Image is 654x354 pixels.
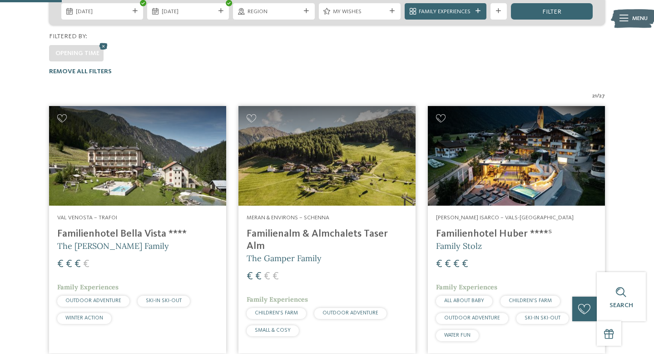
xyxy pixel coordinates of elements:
[597,92,599,100] span: /
[247,215,329,221] span: Meran & Environs – Schenna
[436,283,497,291] span: Family Experiences
[436,241,482,251] span: Family Stolz
[49,68,112,75] span: Remove all filters
[238,106,416,206] img: Looking for family hotels? Find the best ones here!
[57,228,218,240] h4: Familienhotel Bella Vista ****
[453,259,460,270] span: €
[247,271,253,282] span: €
[255,310,298,316] span: CHILDREN’S FARM
[436,228,597,240] h4: Familienhotel Huber ****ˢ
[83,259,89,270] span: €
[444,315,500,321] span: OUTDOOR ADVENTURE
[65,298,121,303] span: OUTDOOR ADVENTURE
[255,271,262,282] span: €
[57,215,117,221] span: Val Venosta – Trafoi
[609,302,633,308] span: Search
[65,315,103,321] span: WINTER ACTION
[49,106,226,354] a: Looking for family hotels? Find the best ones here! Val Venosta – Trafoi Familienhotel Bella Vist...
[66,259,72,270] span: €
[57,241,169,251] span: The [PERSON_NAME] Family
[333,8,386,16] span: My wishes
[247,228,407,253] h4: Familienalm & Almchalets Taser Alm
[57,259,64,270] span: €
[162,8,215,16] span: [DATE]
[599,92,605,100] span: 27
[238,106,416,354] a: Looking for family hotels? Find the best ones here! Meran & Environs – Schenna Familienalm & Almc...
[57,283,119,291] span: Family Experiences
[49,106,226,206] img: Looking for family hotels? Find the best ones here!
[444,333,471,338] span: WATER FUN
[264,271,270,282] span: €
[76,8,129,16] span: [DATE]
[322,310,378,316] span: OUTDOOR ADVENTURE
[146,298,182,303] span: SKI-IN SKI-OUT
[49,33,87,40] span: Filtered by:
[428,106,605,206] img: Looking for family hotels? Find the best ones here!
[428,106,605,354] a: Looking for family hotels? Find the best ones here! [PERSON_NAME] Isarco – Vals-[GEOGRAPHIC_DATA]...
[542,9,561,15] span: filter
[592,92,597,100] span: 21
[525,315,560,321] span: SKI-IN SKI-OUT
[74,259,81,270] span: €
[55,50,99,56] span: Opening time
[436,215,574,221] span: [PERSON_NAME] Isarco – Vals-[GEOGRAPHIC_DATA]
[445,259,451,270] span: €
[509,298,552,303] span: CHILDREN’S FARM
[255,328,291,333] span: SMALL & COSY
[419,8,472,16] span: Family Experiences
[248,8,301,16] span: Region
[247,253,322,263] span: The Gamper Family
[462,259,468,270] span: €
[436,259,442,270] span: €
[247,295,308,303] span: Family Experiences
[272,271,279,282] span: €
[444,298,484,303] span: ALL ABOUT BABY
